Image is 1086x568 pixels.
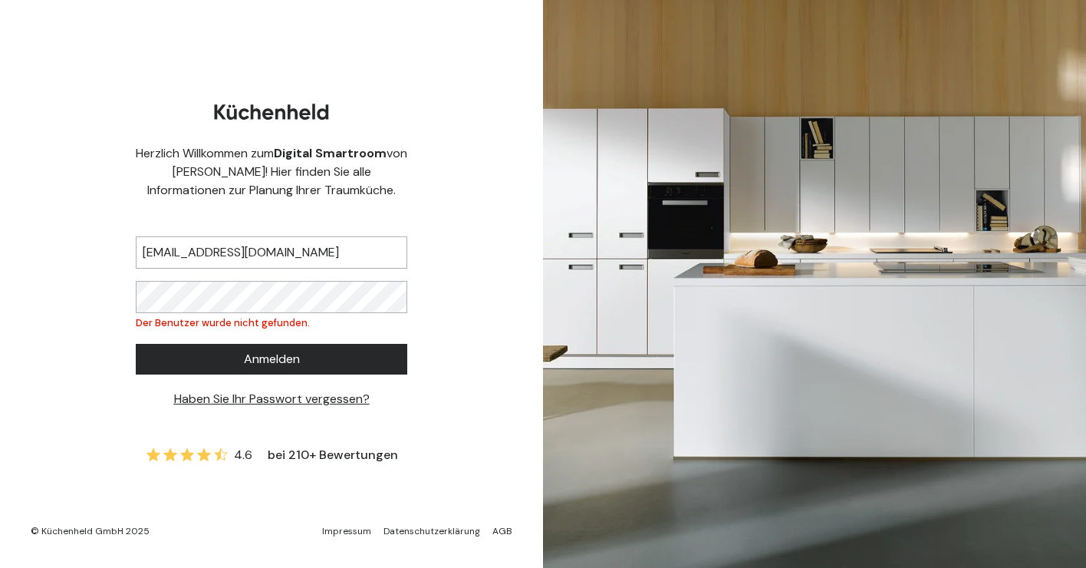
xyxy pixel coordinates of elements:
b: Digital Smartroom [274,145,387,161]
a: Haben Sie Ihr Passwort vergessen? [174,391,370,407]
span: Anmelden [244,350,300,368]
button: Anmelden [136,344,407,375]
a: Impressum [322,525,371,537]
div: © Küchenheld GmbH 2025 [31,525,150,537]
div: Herzlich Willkommen zum von [PERSON_NAME]! Hier finden Sie alle Informationen zur Planung Ihrer T... [136,144,407,200]
span: 4.6 [234,446,252,464]
a: AGB [492,525,512,537]
img: Kuechenheld logo [214,104,329,120]
span: bei 210+ Bewertungen [268,446,398,464]
input: E-Mail-Adresse [136,236,407,269]
small: Der Benutzer wurde nicht gefunden. [136,316,310,329]
a: Datenschutzerklärung [383,525,480,537]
